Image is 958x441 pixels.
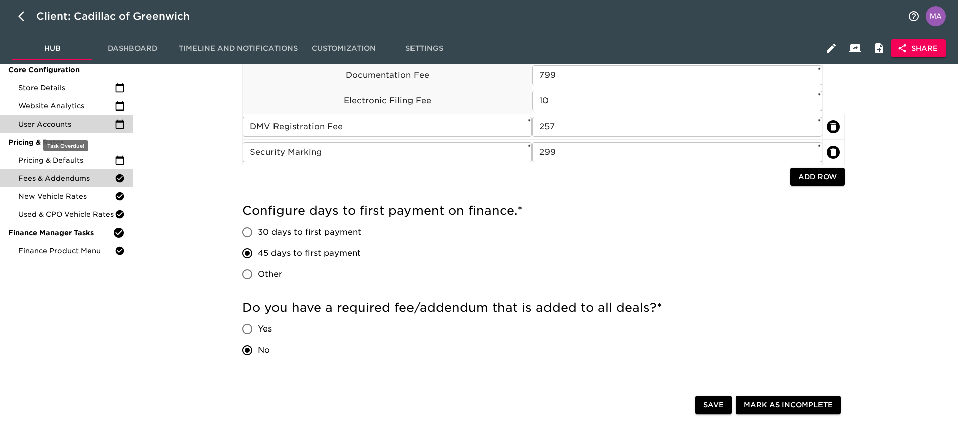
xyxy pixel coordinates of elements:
img: Profile [926,6,946,26]
span: Save [703,399,724,411]
h5: Configure days to first payment on finance. [242,203,845,219]
span: No [258,344,270,356]
button: delete [827,146,840,159]
button: Save [695,396,732,414]
div: Client: Cadillac of Greenwich [36,8,204,24]
span: Add Row [798,171,837,183]
span: Yes [258,323,272,335]
span: New Vehicle Rates [18,191,115,201]
span: 45 days to first payment [258,247,361,259]
span: Website Analytics [18,101,115,111]
span: Dashboard [98,42,167,55]
button: Internal Notes and Comments [867,36,891,60]
span: Finance Manager Tasks [8,228,113,238]
span: Settings [390,42,458,55]
button: Add Row [790,168,845,186]
span: Hub [18,42,86,55]
span: Timeline and Notifications [179,42,298,55]
span: Store Details [18,83,115,93]
h5: Do you have a required fee/addendum that is added to all deals? [242,300,845,316]
p: Electronic Filing Fee [243,95,532,107]
span: Mark as Incomplete [744,399,833,411]
span: Share [899,42,938,55]
p: Documentation Fee [243,69,532,81]
span: Used & CPO Vehicle Rates [18,209,115,219]
button: delete [827,120,840,133]
span: Fees & Addendums [18,173,115,183]
span: Core Configuration [8,65,125,75]
button: notifications [902,4,926,28]
span: Customization [310,42,378,55]
span: Other [258,268,282,280]
button: Edit Hub [819,36,843,60]
span: Pricing & Rates [8,137,125,147]
span: Pricing & Defaults [18,155,115,165]
button: Mark as Incomplete [736,396,841,414]
button: Share [891,39,946,58]
span: User Accounts [18,119,115,129]
span: 30 days to first payment [258,226,361,238]
button: Client View [843,36,867,60]
span: Finance Product Menu [18,246,115,256]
